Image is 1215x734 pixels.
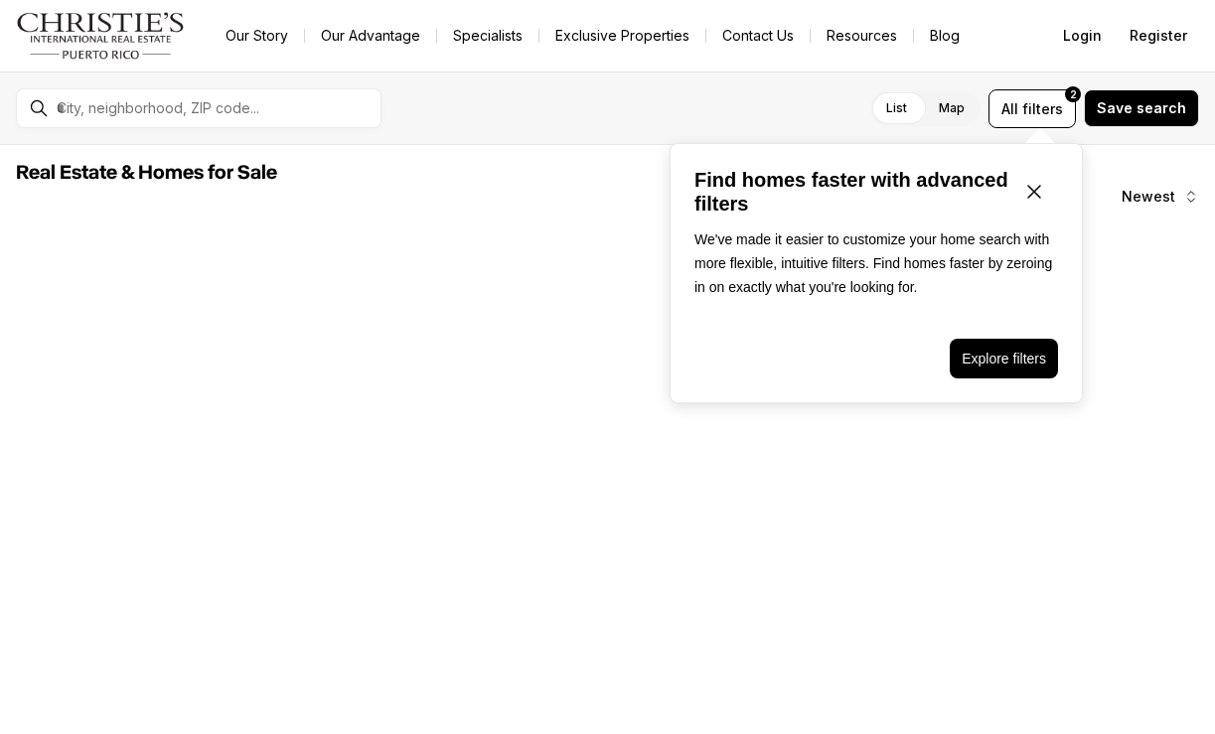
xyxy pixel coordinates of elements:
button: Contact Us [706,22,810,50]
span: All [1001,98,1018,119]
label: Map [923,90,981,126]
a: Resources [811,22,913,50]
button: Newest [1110,177,1211,217]
span: Newest [1122,189,1175,205]
img: logo [16,12,186,60]
span: Register [1130,28,1187,44]
span: 2 [1070,86,1077,102]
span: filters [1022,98,1063,119]
button: Login [1051,16,1114,56]
span: Save search [1097,100,1186,116]
button: Register [1118,16,1199,56]
a: Blog [914,22,976,50]
span: Login [1063,28,1102,44]
a: Exclusive Properties [539,22,705,50]
button: Close popover [1010,168,1058,216]
button: Allfilters2 [988,89,1076,128]
button: Save search [1084,89,1199,127]
span: Real Estate & Homes for Sale [16,163,277,183]
p: Find homes faster with advanced filters [694,168,1010,216]
p: We've made it easier to customize your home search with more flexible, intuitive filters. Find ho... [694,227,1058,299]
label: List [870,90,923,126]
a: Our Advantage [305,22,436,50]
button: Explore filters [950,339,1058,378]
a: Our Story [210,22,304,50]
a: Specialists [437,22,538,50]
